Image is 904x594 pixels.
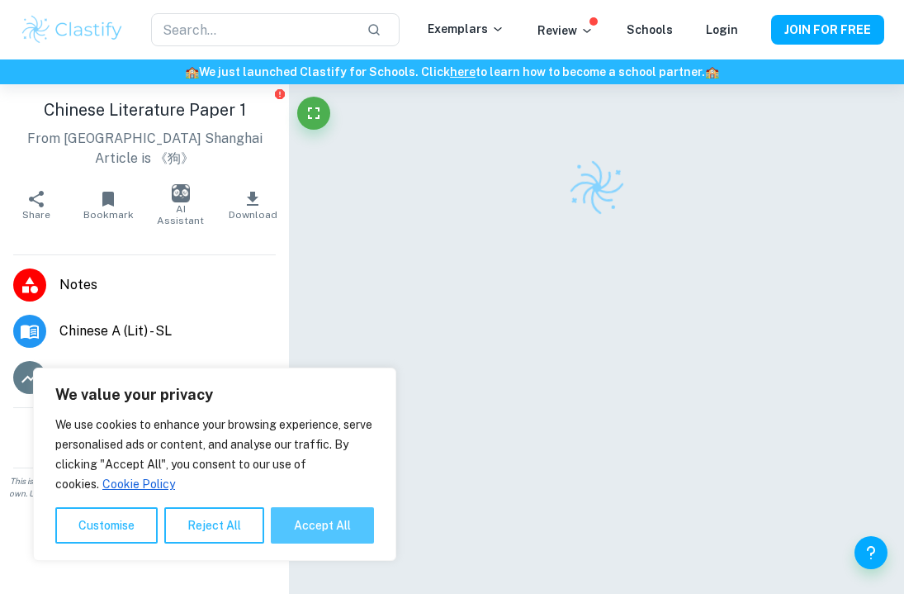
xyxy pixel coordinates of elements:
div: We value your privacy [33,368,396,561]
button: Download [217,182,290,228]
h1: Chinese Literature Paper 1 [13,97,276,122]
span: Chinese A (Lit) - SL [59,321,276,341]
a: Schools [627,23,673,36]
span: Bookmark [83,209,134,221]
span: 🏫 [185,65,199,78]
img: Clastify logo [564,154,629,220]
p: Exemplars [428,20,504,38]
input: Search... [151,13,354,46]
button: AI Assistant [144,182,217,228]
p: We value your privacy [55,385,374,405]
button: Reject All [164,507,264,544]
span: Share [22,209,50,221]
span: Notes [59,275,276,295]
button: Fullscreen [297,97,330,130]
img: Clastify logo [20,13,125,46]
button: Report issue [273,88,286,100]
button: Customise [55,507,158,544]
a: Login [706,23,738,36]
p: From [GEOGRAPHIC_DATA] Shanghai Article is 《狗》 [13,129,276,169]
span: Download [229,209,277,221]
button: Bookmark [73,182,145,228]
span: AI Assistant [154,203,207,226]
span: 🏫 [705,65,719,78]
h6: We just launched Clastify for Schools. Click to learn how to become a school partner. [3,63,901,81]
button: Help and Feedback [854,536,887,569]
img: AI Assistant [172,184,190,202]
button: Accept All [271,507,374,544]
p: Review [537,21,594,40]
span: This is an example of past student work. Do not copy or submit as your own. Use to understand the... [7,475,282,512]
p: We use cookies to enhance your browsing experience, serve personalised ads or content, and analys... [55,415,374,494]
button: JOIN FOR FREE [771,15,884,45]
a: Cookie Policy [102,477,176,492]
a: here [450,65,476,78]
